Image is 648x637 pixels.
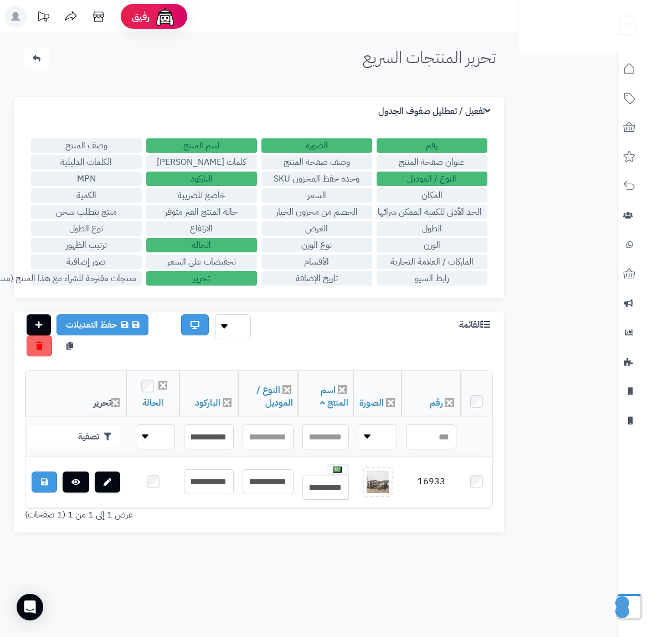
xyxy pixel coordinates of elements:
label: وحده حفظ المخزون SKU [261,172,372,186]
label: الكمية [31,188,142,203]
h1: تحرير المنتجات السريع [363,48,496,66]
label: الحد الأدنى للكمية الممكن شرائها [377,205,487,219]
label: المكان [377,188,487,203]
img: logo [611,8,637,36]
label: الباركود [146,172,257,186]
label: النوع / الموديل [377,172,487,186]
label: الأقسام [261,255,372,269]
h3: تفعيل / تعطليل صفوف الجدول [378,106,493,117]
label: خاضع للضريبة [146,188,257,203]
label: الماركات / العلامة التجارية [377,255,487,269]
a: رقم [430,396,443,410]
div: Open Intercom Messenger [17,594,43,620]
span: رفيق [132,10,150,23]
label: عنوان صفحة المنتج [377,155,487,169]
label: الحالة [146,238,257,252]
label: نوع الطول [31,221,142,236]
label: ترتيب الظهور [31,238,142,252]
label: العرض [261,221,372,236]
label: منتجات مقترحة للشراء مع هذا المنتج (منتجات تُشترى معًا) [31,271,142,286]
label: وصف صفحة المنتج [261,155,372,169]
a: الباركود [195,396,220,410]
label: وصف المنتج [31,138,142,153]
a: اسم المنتج [320,384,348,410]
label: الصورة [261,138,372,153]
div: عرض 1 إلى 1 من 1 (1 صفحات) [17,509,259,521]
label: حالة المنتج الغير متوفر [146,205,257,219]
label: الكلمات الدليلية [31,155,142,169]
button: تصفية [28,426,120,447]
label: رابط السيو [377,271,487,286]
img: ai-face.png [154,6,176,28]
img: العربية [333,467,342,473]
a: الصورة [359,396,384,410]
label: رقم [377,138,487,153]
a: النوع / الموديل [256,384,293,410]
label: منتج يتطلب شحن [31,205,142,219]
label: صور إضافية [31,255,142,269]
label: الارتفاع [146,221,257,236]
label: نوع الوزن [261,238,372,252]
label: اسم المنتج [146,138,257,153]
a: حفظ التعديلات [56,314,148,335]
td: 16933 [402,457,461,507]
label: تاريخ الإضافة [261,271,372,286]
th: تحرير [25,371,126,417]
label: السعر [261,188,372,203]
label: الطول [377,221,487,236]
a: الحالة [142,396,163,410]
label: MPN [31,172,142,186]
label: تخفيضات على السعر [146,255,257,269]
label: الوزن [377,238,487,252]
label: الخصم من مخزون الخيار [261,205,372,219]
h3: القائمة [459,320,493,330]
label: كلمات [PERSON_NAME] [146,155,257,169]
a: تحديثات المنصة [29,6,57,30]
label: تحرير [146,271,257,286]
